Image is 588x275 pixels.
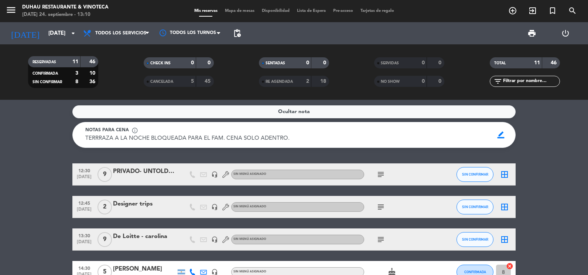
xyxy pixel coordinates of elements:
[457,167,493,182] button: SIN CONFIRMAR
[329,9,357,13] span: Pre-acceso
[98,200,112,214] span: 2
[376,170,385,179] i: subject
[205,79,212,84] strong: 45
[85,127,129,134] span: Notas para cena
[494,128,508,142] span: border_color
[548,6,557,15] i: turned_in_not
[381,80,400,84] span: NO SHOW
[75,79,78,84] strong: 8
[320,79,328,84] strong: 18
[376,235,385,244] i: subject
[191,79,194,84] strong: 5
[506,262,513,270] i: cancel
[75,207,93,215] span: [DATE]
[113,199,176,209] div: Designer trips
[6,4,17,16] i: menu
[306,60,309,65] strong: 0
[462,172,488,176] span: SIN CONFIRMAR
[221,9,258,13] span: Mapa de mesas
[150,61,171,65] span: CHECK INS
[464,270,486,274] span: CONFIRMADA
[528,6,537,15] i: exit_to_app
[22,4,109,11] div: Duhau Restaurante & Vinoteca
[500,235,509,244] i: border_all
[95,31,146,36] span: Todos los servicios
[561,29,570,38] i: power_settings_new
[75,231,93,240] span: 13:30
[150,80,173,84] span: CANCELADA
[233,270,266,273] span: Sin menú asignado
[89,79,97,84] strong: 36
[500,203,509,211] i: border_all
[33,72,58,75] span: CONFIRMADA
[323,60,328,65] strong: 0
[191,9,221,13] span: Mis reservas
[233,238,266,241] span: Sin menú asignado
[258,9,293,13] span: Disponibilidad
[233,29,242,38] span: pending_actions
[549,22,583,44] div: LOG OUT
[306,79,309,84] strong: 2
[6,25,45,41] i: [DATE]
[75,240,93,248] span: [DATE]
[493,77,502,86] i: filter_list
[211,204,218,210] i: headset_mic
[113,264,176,274] div: [PERSON_NAME]
[89,71,97,76] strong: 10
[534,60,540,65] strong: 11
[75,264,93,272] span: 14:30
[422,60,425,65] strong: 0
[69,29,78,38] i: arrow_drop_down
[381,61,399,65] span: SERVIDAS
[211,171,218,178] i: headset_mic
[508,6,517,15] i: add_circle_outline
[502,77,560,85] input: Filtrar por nombre...
[568,6,577,15] i: search
[233,205,266,208] span: Sin menú asignado
[75,174,93,183] span: [DATE]
[266,61,285,65] span: SENTADAS
[494,61,506,65] span: TOTAL
[422,79,425,84] strong: 0
[98,232,112,247] span: 9
[527,29,536,38] span: print
[500,170,509,179] i: border_all
[131,127,138,134] span: info_outline
[6,4,17,18] button: menu
[75,71,78,76] strong: 3
[113,232,176,241] div: De Loitte - carolina
[357,9,398,13] span: Tarjetas de regalo
[75,166,93,174] span: 12:30
[233,173,266,176] span: Sin menú asignado
[191,60,194,65] strong: 0
[457,200,493,214] button: SIN CONFIRMAR
[462,205,488,209] span: SIN CONFIRMAR
[89,59,97,64] strong: 46
[438,79,443,84] strong: 0
[33,80,62,84] span: SIN CONFIRMAR
[22,11,109,18] div: [DATE] 24. septiembre - 13:10
[278,108,310,116] span: Ocultar nota
[33,60,56,64] span: RESERVADAS
[266,80,293,84] span: RE AGENDADA
[98,167,112,182] span: 9
[85,136,290,141] span: TERRRAZA A LA NOCHE BLOQUEADA PARA EL FAM. CENA SOLO ADENTRO.
[457,232,493,247] button: SIN CONFIRMAR
[462,237,488,241] span: SIN CONFIRMAR
[293,9,329,13] span: Lista de Espera
[211,236,218,243] i: headset_mic
[208,60,212,65] strong: 0
[438,60,443,65] strong: 0
[551,60,558,65] strong: 46
[376,203,385,211] i: subject
[72,59,78,64] strong: 11
[113,167,176,176] div: PRIVADO- UNTOLD [PERSON_NAME]
[75,198,93,207] span: 12:45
